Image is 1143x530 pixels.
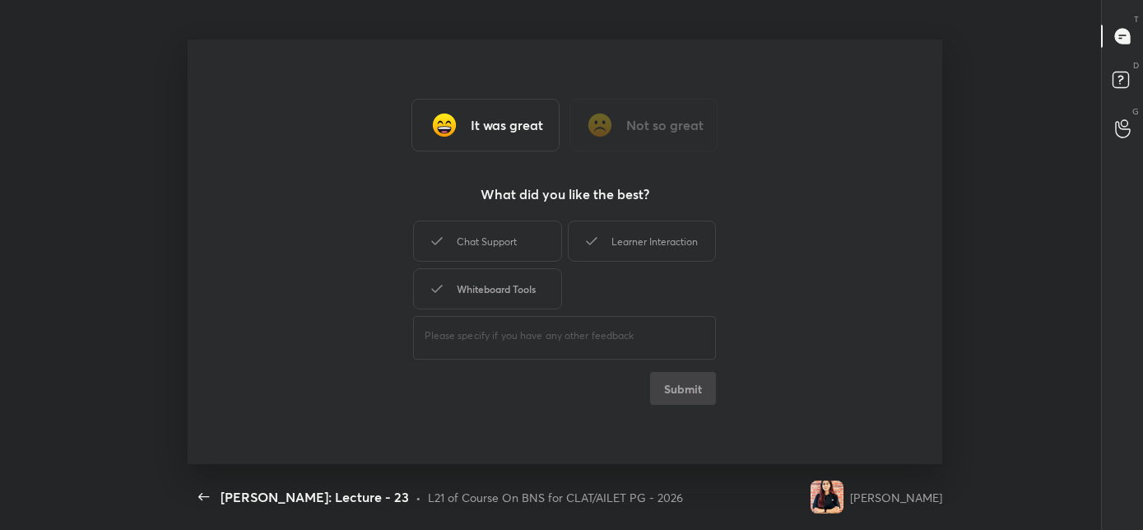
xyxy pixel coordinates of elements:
p: G [1132,105,1139,118]
div: • [416,489,421,506]
h3: What did you like the best? [481,184,649,204]
img: 05514626b3584cb8bf974ab8136fe915.jpg [811,481,843,514]
img: grinning_face_with_smiling_eyes_cmp.gif [428,109,461,142]
div: Whiteboard Tools [413,268,561,309]
div: Chat Support [413,221,561,262]
div: [PERSON_NAME] [850,489,942,506]
p: T [1134,13,1139,26]
div: L21 of Course On BNS for CLAT/AILET PG - 2026 [428,489,683,506]
div: Learner Interaction [568,221,716,262]
div: [PERSON_NAME]: Lecture - 23 [221,487,409,507]
h3: Not so great [626,115,704,135]
p: D [1133,59,1139,72]
h3: It was great [471,115,543,135]
img: frowning_face_cmp.gif [583,109,616,142]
